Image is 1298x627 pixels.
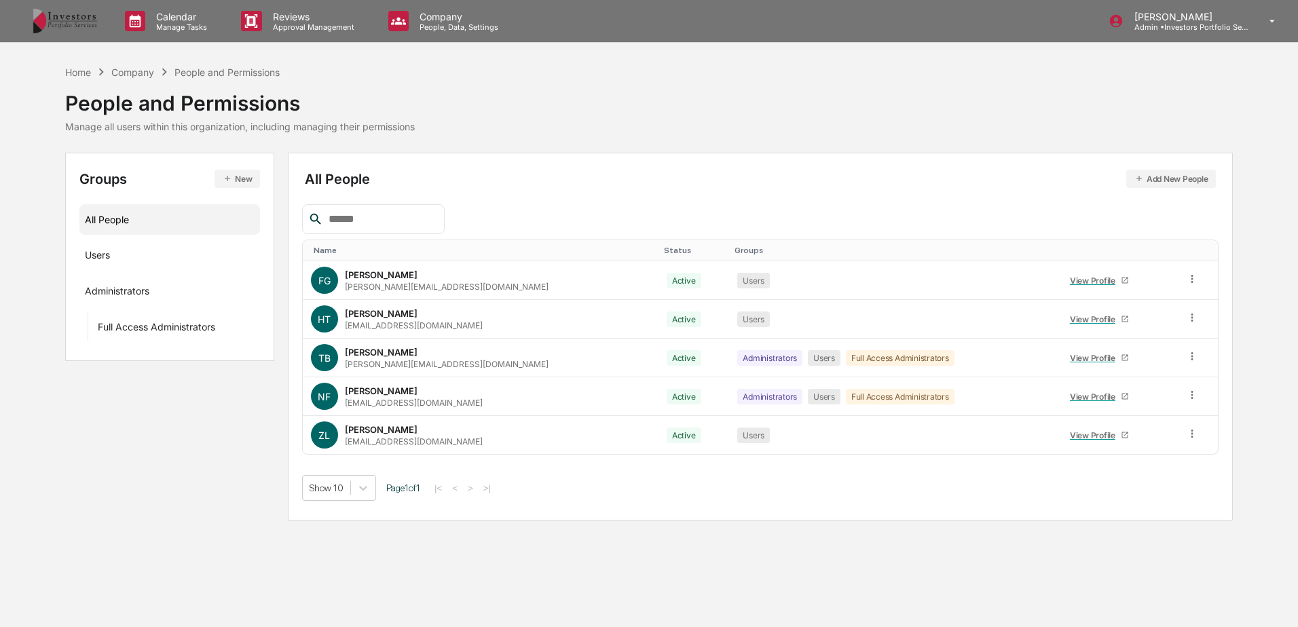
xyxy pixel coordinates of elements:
div: Active [667,427,701,443]
p: Manage Tasks [145,22,214,32]
a: View Profile [1064,386,1134,407]
div: Users [85,249,110,265]
div: Administrators [737,389,802,404]
div: View Profile [1070,275,1121,286]
div: [PERSON_NAME][EMAIL_ADDRESS][DOMAIN_NAME] [345,359,549,369]
div: Home [65,66,91,78]
div: View Profile [1070,392,1121,402]
a: View Profile [1064,309,1134,330]
p: People, Data, Settings [409,22,505,32]
div: People and Permissions [174,66,280,78]
div: All People [305,170,1217,188]
div: View Profile [1070,314,1121,324]
div: Active [667,311,701,327]
a: View Profile [1064,425,1134,446]
div: Active [667,350,701,366]
div: [PERSON_NAME] [345,424,418,435]
div: View Profile [1070,430,1121,440]
div: Active [667,273,701,288]
div: [PERSON_NAME][EMAIL_ADDRESS][DOMAIN_NAME] [345,282,549,292]
div: [EMAIL_ADDRESS][DOMAIN_NAME] [345,398,483,408]
div: Users [808,389,840,404]
div: Full Access Administrators [846,389,954,404]
div: Administrators [85,285,149,301]
div: Active [667,389,701,404]
span: FG [318,275,331,286]
div: [PERSON_NAME] [345,385,418,396]
div: Manage all users within this organization, including managing their permissions [65,121,415,132]
div: View Profile [1070,353,1121,363]
div: Company [111,66,154,78]
div: [EMAIL_ADDRESS][DOMAIN_NAME] [345,436,483,446]
a: View Profile [1064,270,1134,291]
button: > [464,482,477,494]
p: Admin • Investors Portfolio Services [1124,22,1250,32]
div: Toggle SortBy [735,246,1050,255]
button: Add New People [1126,170,1217,188]
p: Approval Management [262,22,361,32]
div: [EMAIL_ADDRESS][DOMAIN_NAME] [345,320,483,330]
div: Users [808,350,840,366]
span: Page 1 of 1 [386,482,420,493]
div: Users [737,311,770,327]
div: People and Permissions [65,80,415,115]
button: >| [479,482,495,494]
button: < [448,482,462,494]
p: Reviews [262,11,361,22]
div: [PERSON_NAME] [345,269,418,280]
div: Users [737,273,770,288]
p: Calendar [145,11,214,22]
div: Full Access Administrators [98,321,215,337]
button: New [215,170,260,188]
div: Toggle SortBy [1189,246,1213,255]
div: [PERSON_NAME] [345,347,418,358]
span: TB [318,352,331,364]
div: All People [85,208,255,231]
div: Groups [79,170,261,188]
button: |< [430,482,446,494]
div: Full Access Administrators [846,350,954,366]
div: Toggle SortBy [1061,246,1172,255]
img: logo [33,8,98,34]
p: Company [409,11,505,22]
p: [PERSON_NAME] [1124,11,1250,22]
div: Toggle SortBy [664,246,724,255]
div: Administrators [737,350,802,366]
span: HT [318,313,331,325]
span: ZL [318,430,330,441]
span: NF [318,391,331,402]
div: Toggle SortBy [314,246,653,255]
a: View Profile [1064,347,1134,368]
div: [PERSON_NAME] [345,308,418,319]
div: Users [737,427,770,443]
